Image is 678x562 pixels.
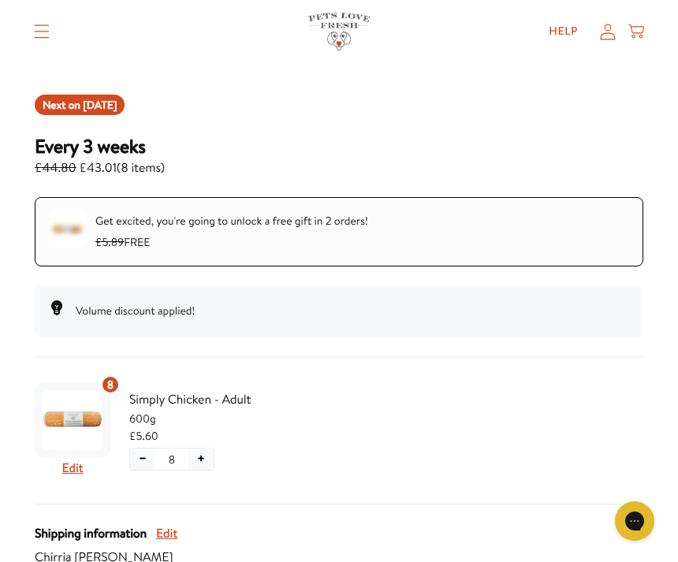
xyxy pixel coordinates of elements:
div: Subscription product: Simply Chicken - Adult [35,376,327,485]
button: Edit [156,523,177,544]
img: Pets Love Fresh [308,13,370,50]
span: Volume discount applied! [76,303,195,318]
button: Decrease quantity [130,448,155,470]
span: Aug 21, 2025 (Europe/London) [83,97,117,113]
s: £44.80 [35,159,76,177]
button: Increase quantity [188,448,214,470]
span: Next on [43,97,117,113]
button: Edit [62,458,84,478]
a: Help [536,16,590,47]
summary: Translation missing: en.sections.header.menu [21,12,62,51]
span: £43.01 ( 8 items ) [35,158,165,178]
span: 600g [129,410,327,427]
span: £5.60 [129,427,158,445]
div: Shipment 2025-08-20T23:00:00+00:00 [35,95,125,115]
span: 8 [169,451,175,468]
h3: Every 3 weeks [35,134,165,158]
div: Subscription for 8 items with cost £43.01. Renews Every 3 weeks [35,134,643,178]
span: 8 [107,376,114,393]
iframe: Gorgias live chat messenger [607,496,662,546]
span: Get excited, you're going to unlock a free gift in 2 orders! FREE [95,213,368,250]
span: Shipping information [35,523,147,544]
img: Simply Chicken - Adult [43,390,102,450]
div: 8 units of item: Simply Chicken - Adult [101,375,120,394]
span: Simply Chicken - Adult [129,389,327,410]
s: £5.89 [95,234,124,250]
